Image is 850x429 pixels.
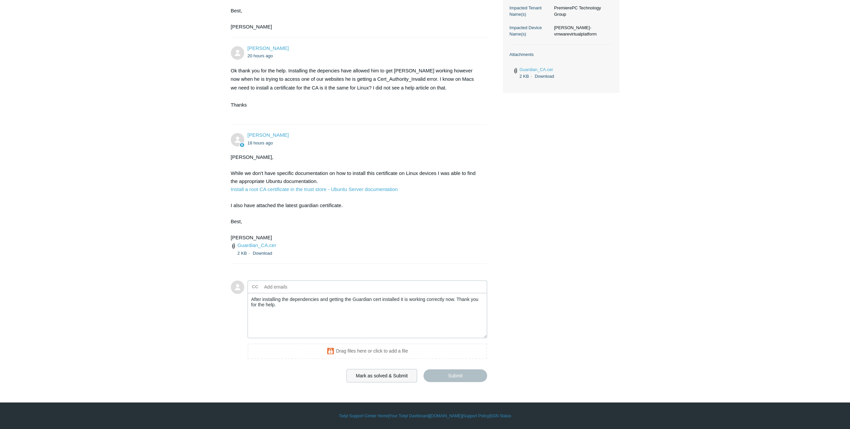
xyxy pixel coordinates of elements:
a: SGN Status [490,413,511,419]
button: Mark as solved & Submit [346,369,417,382]
input: Add emails [262,282,334,292]
span: Ok thank you for the help. Installing the depencies have allowed him to get [PERSON_NAME] working... [231,68,474,90]
span: Thanks [231,102,247,108]
dd: [PERSON_NAME]-vmwarevirtualplatform [551,24,613,38]
a: Support Policy [463,413,489,419]
a: Your Todyl Dashboard [389,413,429,419]
a: [PERSON_NAME] [248,132,289,138]
dt: Attachments [510,51,613,58]
input: Submit [423,369,487,382]
span: Kris Haire [248,132,289,138]
label: CC [252,282,258,292]
dd: PremierePC Technology Group [551,5,613,18]
a: Todyl Support Center Home [339,413,388,419]
span: 2 KB [520,74,534,79]
a: [PERSON_NAME] [248,45,289,51]
a: Download [253,251,272,256]
div: | | | | [231,413,619,419]
a: Guardian_CA.cer [520,67,553,72]
time: 08/27/2025, 13:31 [248,140,273,145]
div: [PERSON_NAME], While we don't have specific documentation on how to install this certificate on L... [231,153,481,242]
a: Guardian_CA.cer [238,242,276,248]
a: Download [535,74,554,79]
dt: Impacted Device Name(s) [510,24,551,38]
time: 08/27/2025, 11:34 [248,53,273,58]
dt: Impacted Tenant Name(s) [510,5,551,18]
span: Daniel Perry [248,45,289,51]
a: [DOMAIN_NAME] [430,413,462,419]
a: Install a root CA certificate in the trust store - Ubuntu Server documentation [231,186,398,192]
textarea: Add your reply [248,293,487,338]
span: 2 KB [238,251,252,256]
